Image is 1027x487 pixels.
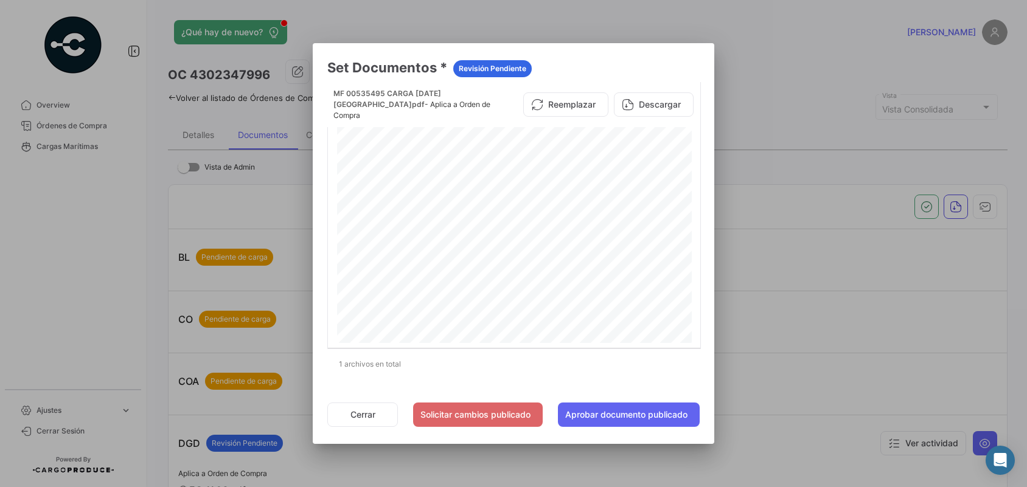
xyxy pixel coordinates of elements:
button: Solicitar cambios publicado [413,402,543,427]
h3: Set Documentos * [327,58,700,77]
span: MF 00535495 CARGA [DATE] [GEOGRAPHIC_DATA]pdf [333,89,441,109]
div: Abrir Intercom Messenger [986,446,1015,475]
button: Cerrar [327,402,398,427]
span: Revisión Pendiente [459,63,526,74]
button: Aprobar documento publicado [558,402,700,427]
button: Descargar [614,92,694,117]
div: 1 archivos en total [327,349,700,379]
button: Reemplazar [523,92,608,117]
